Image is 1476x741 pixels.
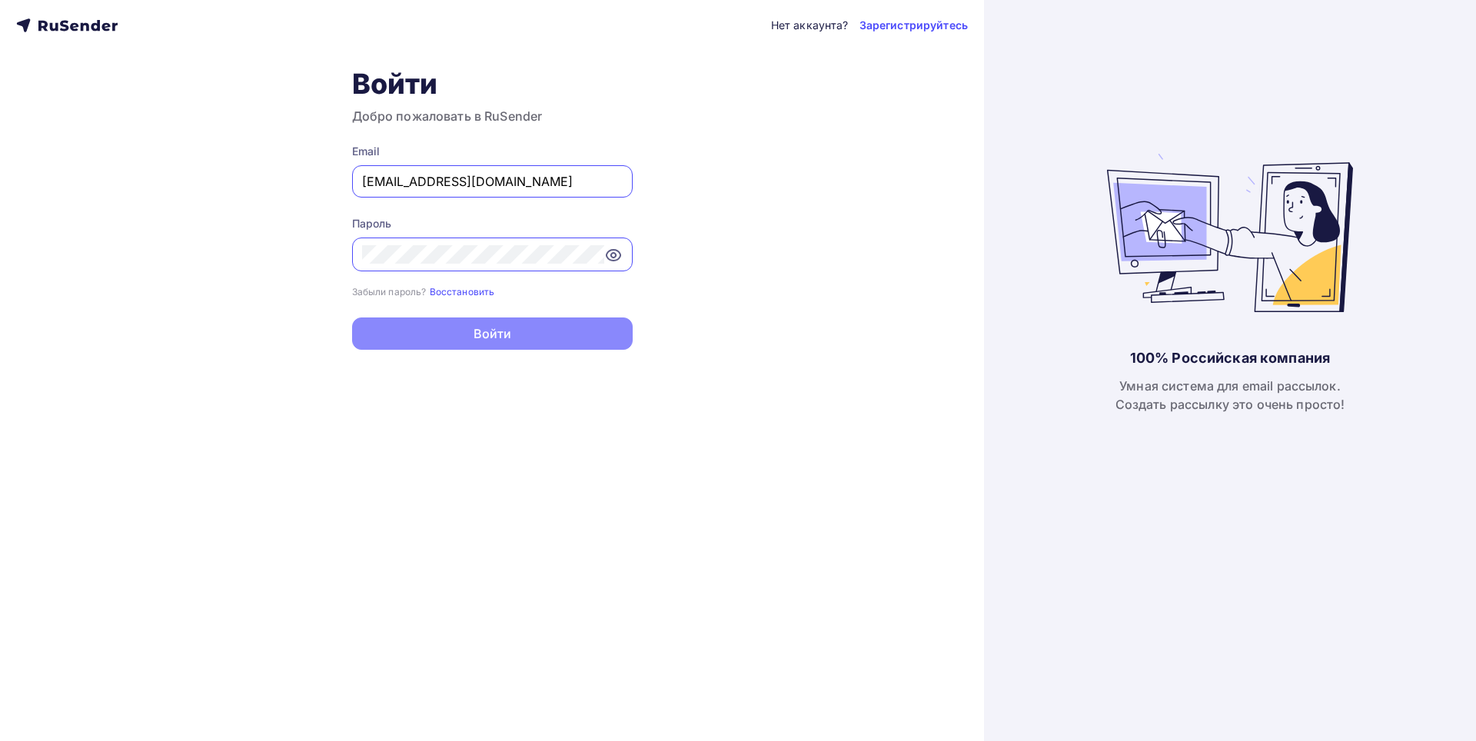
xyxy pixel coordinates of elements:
[352,67,633,101] h1: Войти
[352,286,427,297] small: Забыли пароль?
[430,286,495,297] small: Восстановить
[1115,377,1345,414] div: Умная система для email рассылок. Создать рассылку это очень просто!
[771,18,849,33] div: Нет аккаунта?
[859,18,968,33] a: Зарегистрируйтесь
[352,144,633,159] div: Email
[352,216,633,231] div: Пароль
[352,317,633,350] button: Войти
[1130,349,1330,367] div: 100% Российская компания
[362,172,623,191] input: Укажите свой email
[352,107,633,125] h3: Добро пожаловать в RuSender
[430,284,495,297] a: Восстановить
